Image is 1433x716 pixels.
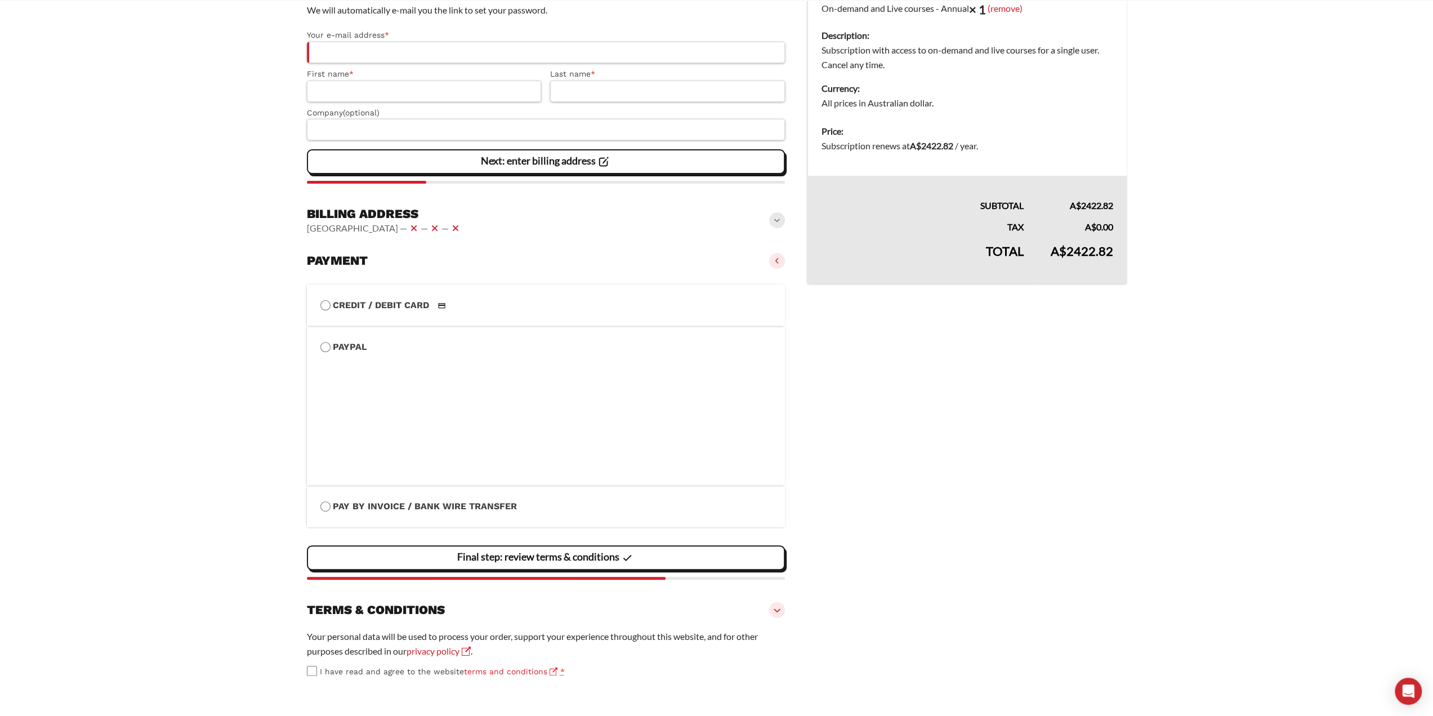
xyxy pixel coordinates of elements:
label: Last name [550,68,785,81]
input: Pay by Invoice / Bank Wire Transfer [320,501,331,512]
span: A$ [910,140,921,151]
span: (optional) [343,108,380,117]
dd: All prices in Australian dollar. [822,96,1113,110]
bdi: 2422.82 [1070,200,1113,211]
span: / year [955,140,976,151]
bdi: 2422.82 [910,140,953,151]
fieldset: Payment Info [320,354,772,472]
img: Credit / Debit Card [431,299,452,312]
label: Your e-mail address [307,29,785,42]
h3: Billing address [307,206,462,222]
abbr: required [560,667,565,676]
label: Company [307,106,785,119]
vaadin-button: Next: enter billing address [307,149,785,174]
dt: Currency: [822,81,1113,96]
input: I have read and agree to the websiteterms and conditions * [307,666,317,676]
label: Credit / Debit Card [320,298,772,313]
vaadin-button: Final step: review terms & conditions [307,545,785,570]
label: Pay by Invoice / Bank Wire Transfer [320,499,772,514]
th: Total [808,234,1037,284]
dt: Price: [822,124,1113,139]
iframe: To enrich screen reader interactions, please activate Accessibility in Grammarly extension settings [320,366,772,455]
strong: × 1 [969,2,986,17]
bdi: 0.00 [1085,221,1113,232]
label: PayPal [320,340,772,354]
h3: Terms & conditions [307,602,445,618]
th: Tax [808,213,1037,234]
p: We will automatically e-mail you the link to set your password. [307,3,785,17]
a: privacy policy [407,646,471,656]
dt: Description: [822,28,1113,43]
span: A$ [1085,221,1096,232]
h3: Payment [307,253,368,269]
p: Your personal data will be used to process your order, support your experience throughout this we... [307,629,785,659]
label: First name [307,68,542,81]
span: A$ [1051,243,1066,259]
dd: Subscription with access to on-demand and live courses for a single user. Cancel any time. [822,43,1113,72]
input: PayPal [320,342,331,352]
div: Open Intercom Messenger [1395,678,1422,705]
vaadin-horizontal-layout: [GEOGRAPHIC_DATA] — — — [307,221,462,235]
span: A$ [1070,200,1081,211]
span: Subscription renews at . [822,140,978,151]
span: I have read and agree to the website [320,667,557,676]
a: terms and conditions [464,667,557,676]
bdi: 2422.82 [1051,243,1113,259]
a: (remove) [988,2,1023,13]
th: Subtotal [808,176,1037,213]
input: Credit / Debit CardCredit / Debit Card [320,300,331,310]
